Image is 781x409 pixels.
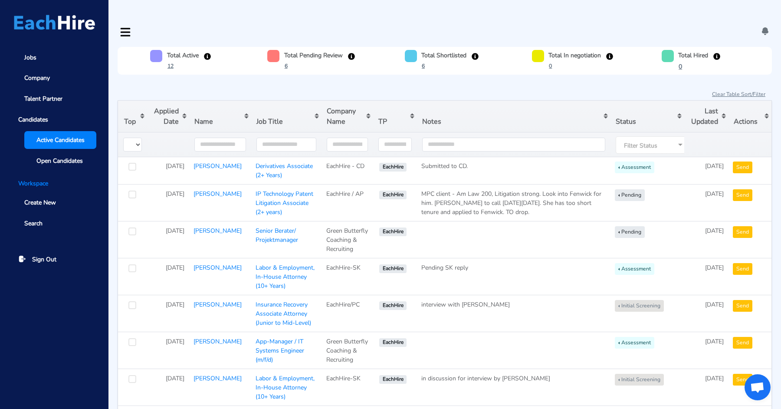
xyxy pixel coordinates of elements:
[167,63,174,69] u: 12
[326,162,364,170] span: EachHire - CD
[733,189,752,201] button: Send
[733,226,752,238] button: Send
[166,162,184,170] span: [DATE]
[379,163,407,172] span: EachHire
[256,264,315,290] a: Labor & Employment, In-House Attorney (10+ Years)
[326,264,361,272] span: EachHire-SK
[166,264,184,272] span: [DATE]
[733,263,752,275] button: Send
[24,73,50,82] span: Company
[12,49,96,66] a: Jobs
[712,90,766,99] button: Clear Table Sort/Filter
[194,264,242,272] a: [PERSON_NAME]
[12,214,96,232] a: Search
[615,162,654,173] button: Assessment
[733,162,752,173] button: Send
[678,62,683,72] button: 0
[705,337,724,346] span: [DATE]
[24,198,56,207] span: Create New
[36,135,85,145] span: Active Candidates
[194,337,242,346] a: [PERSON_NAME]
[256,337,304,364] a: App-Manager / IT Systems Engineer (m/f/d)
[284,51,343,59] h6: Total Pending Review
[705,227,724,235] span: [DATE]
[194,300,242,309] a: [PERSON_NAME]
[166,374,184,383] span: [DATE]
[678,51,708,59] h6: Total Hired
[326,374,361,383] span: EachHire-SK
[615,226,644,238] button: Pending
[379,375,407,384] span: EachHire
[421,62,425,70] button: 6
[549,63,552,69] u: 0
[421,264,468,272] span: Pending SK reply
[615,374,663,386] button: Initial Screening
[615,263,654,275] button: Assessment
[256,300,311,327] a: Insurance Recovery Associate Attorney (Junior to Mid-Level)
[379,264,407,273] span: EachHire
[24,152,96,170] a: Open Candidates
[548,51,601,59] h6: Total In negotiation
[24,219,43,228] span: Search
[421,51,466,59] h6: Total Shortlisted
[194,190,242,198] a: [PERSON_NAME]
[167,51,199,59] h6: Total Active
[284,62,288,70] button: 6
[421,300,510,309] span: interview with [PERSON_NAME]
[615,189,644,201] button: Pending
[194,227,242,235] a: [PERSON_NAME]
[14,15,95,30] img: Logo
[166,300,184,309] span: [DATE]
[166,337,184,346] span: [DATE]
[705,300,724,309] span: [DATE]
[421,162,468,170] span: Submitted to CD.
[422,63,425,69] u: 6
[166,190,184,198] span: [DATE]
[624,141,657,150] span: Filter Status
[615,337,654,349] button: Assessment
[421,190,601,216] span: MPC client - Am Law 200, Litigation strong. Look into Fenwick for him. [PERSON_NAME] to call [DAT...
[24,131,96,149] a: Active Candidates
[256,374,315,401] a: Labor & Employment, In-House Attorney (10+ Years)
[421,374,550,383] span: in discussion for interview by [PERSON_NAME]
[326,190,364,198] span: EachHire / AP
[194,374,242,383] a: [PERSON_NAME]
[705,162,724,170] span: [DATE]
[167,62,174,70] button: 12
[733,374,752,386] button: Send
[12,111,96,129] span: Candidates
[705,264,724,272] span: [DATE]
[12,179,96,188] li: Workspace
[285,63,288,69] u: 6
[379,191,407,199] span: EachHire
[615,300,663,312] button: Initial Screening
[548,62,552,70] button: 0
[256,227,298,244] a: Senior Berater/ Projektmanager
[326,337,368,364] span: Green Butterfly Coaching & Recruiting
[705,374,724,383] span: [DATE]
[32,255,56,264] span: Sign Out
[745,374,771,400] a: Open chat
[256,162,313,179] a: Derivatives Associate (2+ Years)
[379,228,407,236] span: EachHire
[256,190,313,216] a: IP Technology Patent Litigation Associate (2+ years)
[24,94,62,103] span: Talent Partner
[326,227,368,253] span: Green Butterfly Coaching & Recruiting
[36,156,83,165] span: Open Candidates
[24,53,36,62] span: Jobs
[705,190,724,198] span: [DATE]
[733,300,752,312] button: Send
[733,337,752,349] button: Send
[166,227,184,235] span: [DATE]
[194,162,242,170] a: [PERSON_NAME]
[12,194,96,212] a: Create New
[326,300,360,309] span: EachHire/PC
[12,90,96,108] a: Talent Partner
[379,301,407,310] span: EachHire
[679,63,682,71] u: 0
[12,69,96,87] a: Company
[712,91,765,98] u: Clear Table Sort/Filter
[379,338,407,347] span: EachHire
